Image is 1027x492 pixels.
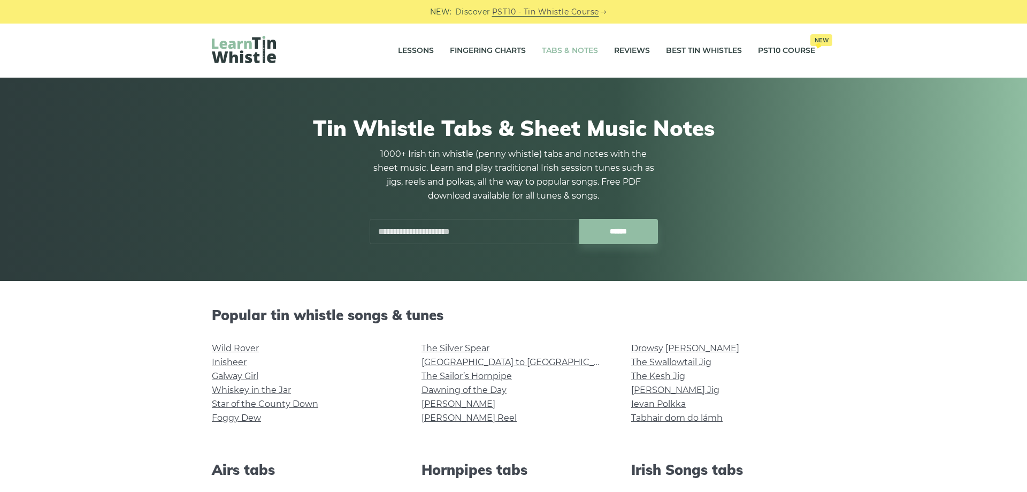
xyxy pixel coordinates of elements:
h2: Hornpipes tabs [421,461,606,478]
a: The Sailor’s Hornpipe [421,371,512,381]
a: The Swallowtail Jig [631,357,711,367]
img: LearnTinWhistle.com [212,36,276,63]
a: [GEOGRAPHIC_DATA] to [GEOGRAPHIC_DATA] [421,357,619,367]
a: PST10 CourseNew [758,37,815,64]
h1: Tin Whistle Tabs & Sheet Music Notes [212,115,815,141]
a: Drowsy [PERSON_NAME] [631,343,739,353]
a: Tabs & Notes [542,37,598,64]
a: Tabhair dom do lámh [631,413,723,423]
h2: Irish Songs tabs [631,461,815,478]
a: Whiskey in the Jar [212,385,291,395]
a: Foggy Dew [212,413,261,423]
a: Star of the County Down [212,399,318,409]
a: Wild Rover [212,343,259,353]
a: Dawning of the Day [421,385,507,395]
span: New [810,34,832,46]
a: Best Tin Whistles [666,37,742,64]
a: Reviews [614,37,650,64]
a: The Silver Spear [421,343,489,353]
a: Fingering Charts [450,37,526,64]
a: Lessons [398,37,434,64]
a: Galway Girl [212,371,258,381]
h2: Airs tabs [212,461,396,478]
a: Ievan Polkka [631,399,686,409]
a: [PERSON_NAME] Reel [421,413,517,423]
a: Inisheer [212,357,247,367]
a: [PERSON_NAME] Jig [631,385,719,395]
a: The Kesh Jig [631,371,685,381]
p: 1000+ Irish tin whistle (penny whistle) tabs and notes with the sheet music. Learn and play tradi... [369,147,658,203]
a: [PERSON_NAME] [421,399,495,409]
h2: Popular tin whistle songs & tunes [212,307,815,323]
